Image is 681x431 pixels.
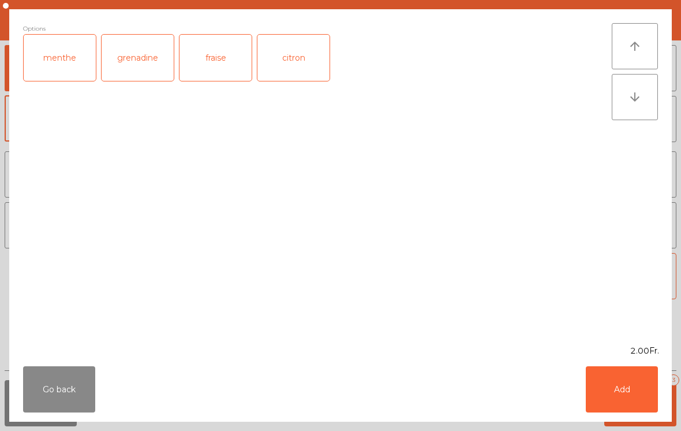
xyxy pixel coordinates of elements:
[628,90,642,104] i: arrow_downward
[24,35,96,81] div: menthe
[102,35,174,81] div: grenadine
[628,39,642,53] i: arrow_upward
[9,345,672,357] div: 2.00Fr.
[23,23,46,34] span: Options
[257,35,330,81] div: citron
[23,366,95,413] button: Go back
[612,23,658,69] button: arrow_upward
[179,35,252,81] div: fraise
[586,366,658,413] button: Add
[612,74,658,120] button: arrow_downward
